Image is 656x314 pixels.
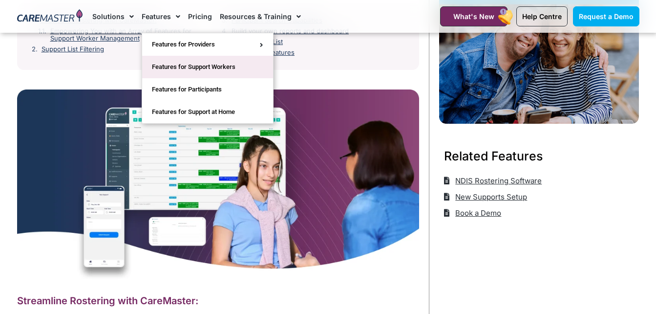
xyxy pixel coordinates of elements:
a: Features for Providers [142,33,273,56]
a: Help Centre [516,6,568,26]
a: Features for Participants [142,78,273,101]
a: Empowering You with an Array of Features for Support Worker Management [50,27,214,43]
span: What's New [453,12,494,21]
span: Help Centre [522,12,562,21]
span: Book a Demo [453,205,501,221]
h2: Streamline Rostering with CareMaster: [17,294,419,307]
a: What's New [440,6,508,26]
span: NDIS Rostering Software [453,173,542,189]
img: Support Worker and NDIS Participant out for a coffee. [439,4,639,124]
a: New Supports Setup [444,189,528,205]
a: Features for Support at Home [142,101,273,123]
a: Request a Demo [573,6,639,26]
a: NDIS Rostering Software [444,173,542,189]
a: Support List Filtering [42,45,104,53]
ul: Features [142,33,274,124]
a: Book a Demo [444,205,502,221]
a: Features for Support Workers [142,56,273,78]
h3: Related Features [444,147,635,165]
img: CareMaster Logo [17,9,83,24]
span: New Supports Setup [453,189,527,205]
span: Request a Demo [579,12,634,21]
